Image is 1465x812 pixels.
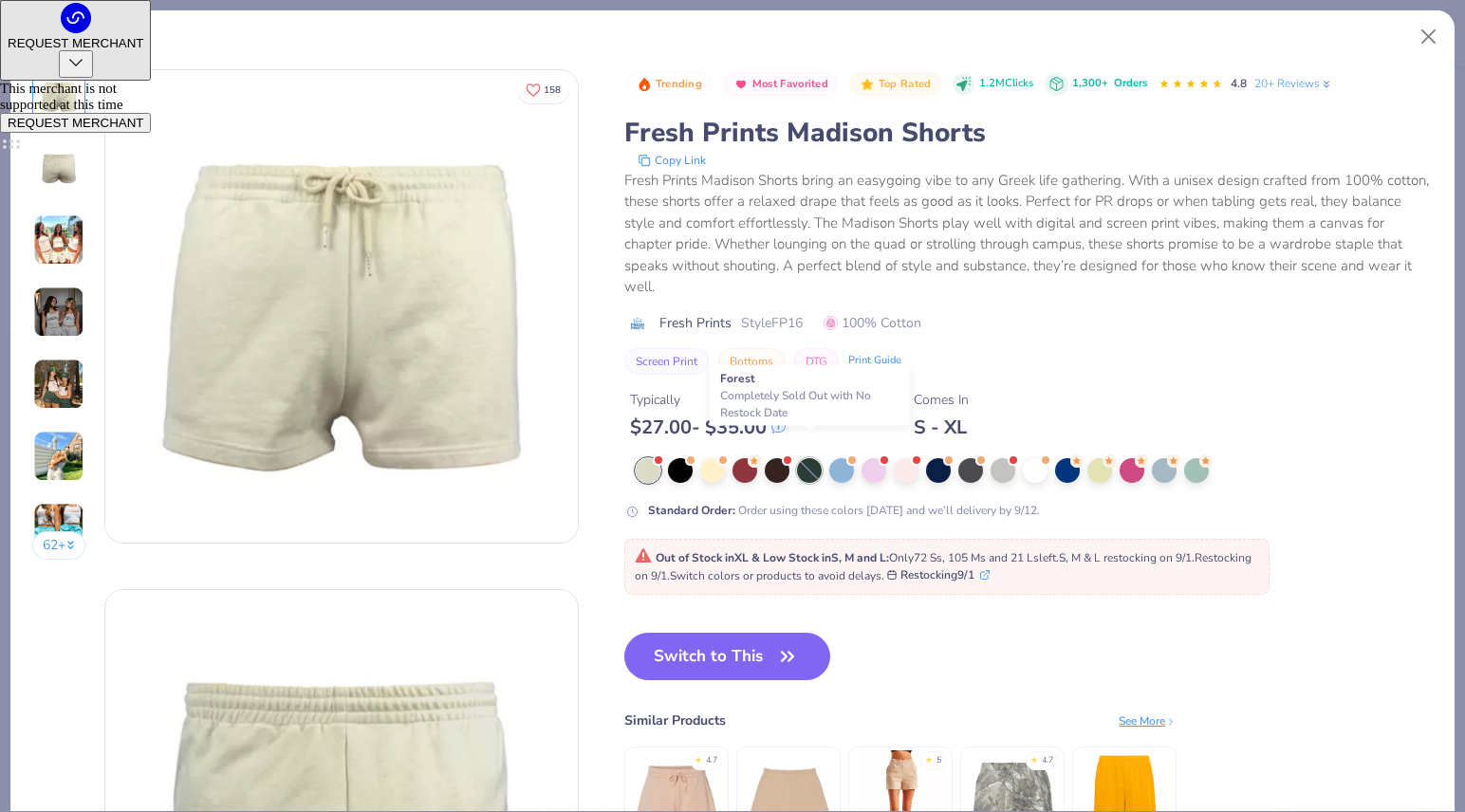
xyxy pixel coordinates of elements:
div: ★ [1030,754,1038,762]
button: Screen Print [624,348,709,375]
span: Style FP16 [741,313,803,333]
div: Typically [630,390,786,410]
div: Comes In [914,390,969,410]
img: brand logo [624,316,650,331]
div: 4.7 [1042,754,1053,767]
img: User generated content [33,359,84,410]
div: Similar Products [624,710,726,730]
strong: & Low Stock in S, M and L : [751,550,889,565]
div: 5 [936,754,941,767]
img: User generated content [33,286,84,338]
img: User generated content [33,214,84,266]
div: $ 27.00 - $ 35.00 [630,415,786,439]
button: 62+ [32,531,86,560]
span: Completely Sold Out with No Restock Date [720,388,871,420]
span: Fresh Prints [659,313,732,333]
strong: Out of Stock in XL [656,550,751,565]
button: copy to clipboard [632,151,712,170]
button: DTG [794,348,839,375]
div: ★ [925,754,933,762]
img: Back [36,145,82,191]
button: Restocking9/1 [887,566,990,583]
img: User generated content [33,503,84,554]
div: S - XL [914,415,969,439]
div: Fresh Prints Madison Shorts bring an easygoing vibe to any Greek life gathering. With a unisex de... [624,170,1433,298]
img: Front [105,70,578,543]
div: 4.7 [706,754,717,767]
span: Only 72 Ss, 105 Ms and 21 Ls left. S, M & L restocking on 9/1. Restocking on 9/1. Switch colors o... [635,550,1252,584]
span: 100% Cotton [824,313,921,333]
img: User generated content [33,431,84,482]
div: ★ [695,754,702,762]
strong: Standard Order : [648,503,735,518]
button: Bottoms [718,348,785,375]
div: Print Guide [848,353,901,369]
div: Forest [710,365,911,426]
div: See More [1119,712,1177,729]
div: Order using these colors [DATE] and we’ll delivery by 9/12. [648,502,1040,519]
button: Switch to This [624,633,830,680]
